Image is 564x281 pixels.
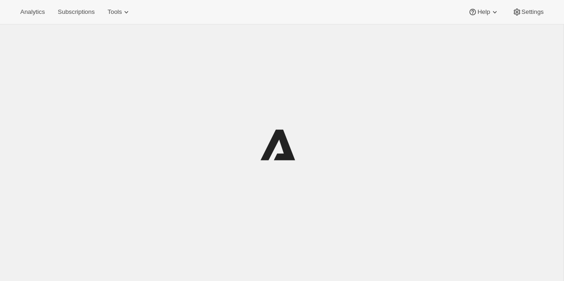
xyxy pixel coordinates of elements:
span: Settings [522,8,544,16]
button: Subscriptions [52,6,100,18]
span: Analytics [20,8,45,16]
span: Subscriptions [58,8,95,16]
button: Settings [507,6,549,18]
span: Tools [107,8,122,16]
button: Tools [102,6,137,18]
button: Analytics [15,6,50,18]
button: Help [463,6,505,18]
span: Help [477,8,490,16]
